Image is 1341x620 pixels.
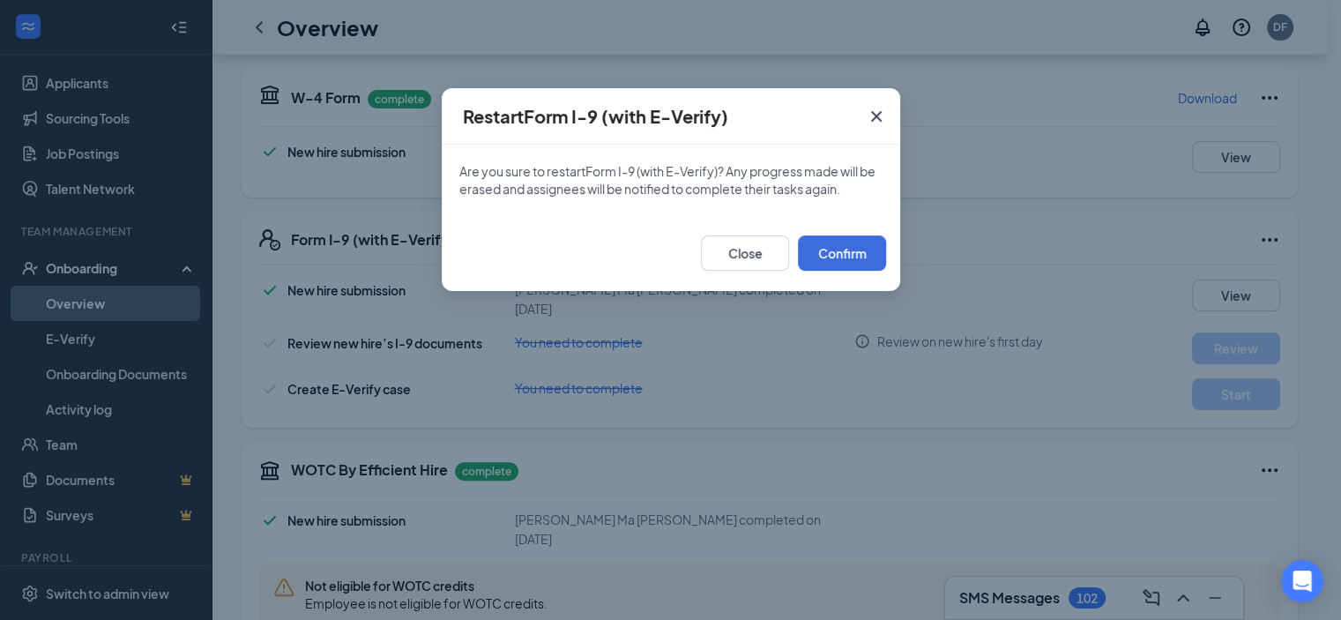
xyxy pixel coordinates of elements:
div: Open Intercom Messenger [1281,560,1323,602]
button: Close [853,88,900,145]
p: Are you sure to restart Form I-9 (with E-Verify) ? Any progress made will be erased and assignees... [459,162,883,198]
button: Confirm [798,235,886,271]
button: Close [701,235,789,271]
svg: Cross [866,106,887,127]
h4: Restart Form I-9 (with E-Verify) [463,104,728,129]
